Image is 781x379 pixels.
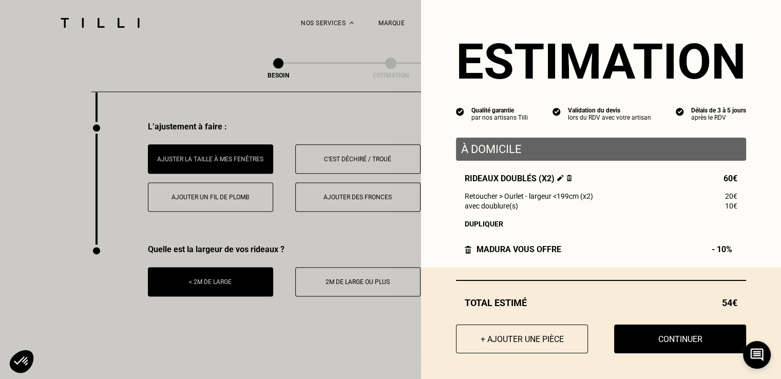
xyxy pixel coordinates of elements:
[712,244,737,254] span: - 10%
[568,114,651,121] div: lors du RDV avec votre artisan
[471,107,528,114] div: Qualité garantie
[725,202,737,210] span: 10€
[557,175,564,181] img: Éditer
[723,174,737,183] span: 60€
[461,143,741,156] p: À domicile
[465,174,572,183] span: Rideaux doublés (x2)
[725,192,737,200] span: 20€
[465,244,561,254] div: Madura vous offre
[456,33,746,90] section: Estimation
[465,220,737,228] div: Dupliquer
[456,297,746,308] div: Total estimé
[722,297,737,308] span: 54€
[676,107,684,116] img: icon list info
[691,114,746,121] div: après le RDV
[553,107,561,116] img: icon list info
[471,114,528,121] div: par nos artisans Tilli
[568,107,651,114] div: Validation du devis
[691,107,746,114] div: Délais de 3 à 5 jours
[465,202,518,210] span: avec doublure(s)
[456,107,464,116] img: icon list info
[614,325,746,353] button: Continuer
[566,175,572,181] img: Supprimer
[456,325,588,353] button: + Ajouter une pièce
[465,192,593,200] span: Retoucher > Ourlet - largeur <199cm (x2)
